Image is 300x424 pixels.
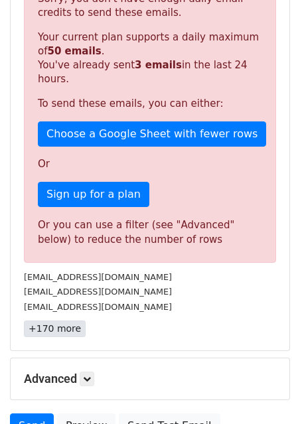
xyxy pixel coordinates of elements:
p: Or [38,157,262,171]
strong: 3 emails [135,59,182,71]
a: Sign up for a plan [38,182,149,207]
small: [EMAIL_ADDRESS][DOMAIN_NAME] [24,287,172,297]
p: Your current plan supports a daily maximum of . You've already sent in the last 24 hours. [38,31,262,86]
p: To send these emails, you can either: [38,97,262,111]
small: [EMAIL_ADDRESS][DOMAIN_NAME] [24,272,172,282]
a: Choose a Google Sheet with fewer rows [38,121,266,147]
iframe: Chat Widget [234,360,300,424]
div: Or you can use a filter (see "Advanced" below) to reduce the number of rows [38,218,262,247]
small: [EMAIL_ADDRESS][DOMAIN_NAME] [24,302,172,312]
h5: Advanced [24,372,276,386]
a: +170 more [24,320,86,337]
strong: 50 emails [47,45,101,57]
